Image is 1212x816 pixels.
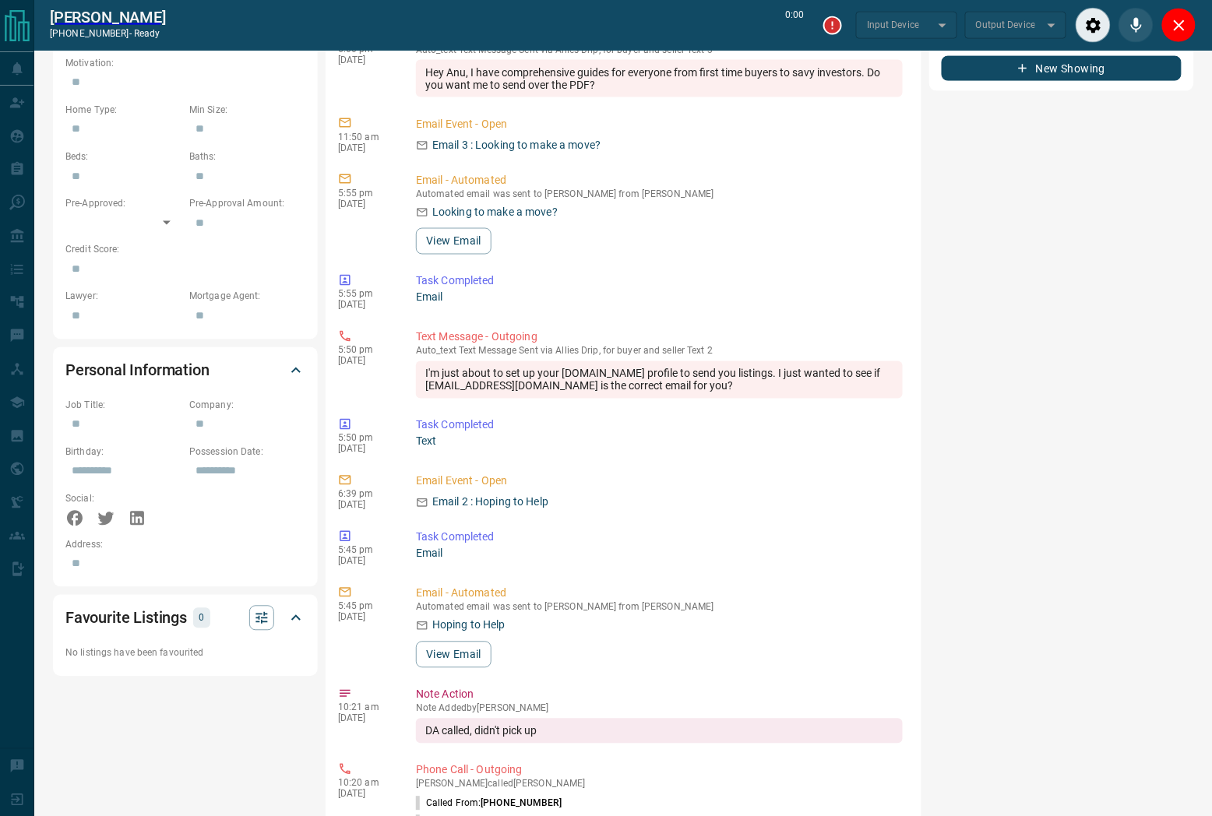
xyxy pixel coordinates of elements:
p: Text Message Sent via Allies Drip, for buyer and seller Text 2 [416,346,903,357]
p: [DATE] [338,300,393,311]
p: Email - Automated [416,172,903,188]
p: Task Completed [416,273,903,290]
p: [DATE] [338,444,393,455]
p: Email Event - Open [416,473,903,490]
p: [PHONE_NUMBER] - [50,26,166,40]
p: 5:55 pm [338,289,393,300]
p: Task Completed [416,417,903,434]
span: [PHONE_NUMBER] [481,798,562,809]
p: [DATE] [338,142,393,153]
p: [DATE] [338,612,393,623]
p: No listings have been favourited [65,646,305,660]
p: Email Event - Open [416,116,903,132]
p: Note Action [416,687,903,703]
p: Email [416,546,903,562]
p: Email 2 : Hoping to Help [432,494,548,511]
p: Job Title: [65,399,181,413]
a: [PERSON_NAME] [50,8,166,26]
p: Note Added by [PERSON_NAME] [416,703,903,714]
p: Called From: [416,797,562,811]
p: Min Size: [189,103,305,117]
button: New Showing [942,56,1182,81]
p: 5:55 pm [338,188,393,199]
p: [DATE] [338,199,393,209]
p: Looking to make a move? [432,204,558,220]
p: Hoping to Help [432,617,506,634]
p: Automated email was sent to [PERSON_NAME] from [PERSON_NAME] [416,602,903,613]
p: Lawyer: [65,290,181,304]
p: Text [416,434,903,450]
p: 5:50 pm [338,433,393,444]
p: Motivation: [65,56,305,70]
p: [PERSON_NAME] called [PERSON_NAME] [416,779,903,790]
div: Hey Anu, I have comprehensive guides for everyone from first time buyers to savy investors. Do yo... [416,60,903,97]
p: Text Message - Outgoing [416,329,903,346]
p: Beds: [65,149,181,164]
p: Credit Score: [65,243,305,257]
p: 0 [198,610,206,627]
p: 10:20 am [338,778,393,789]
p: [DATE] [338,789,393,800]
button: View Email [416,228,491,255]
p: [DATE] [338,713,393,724]
p: Possession Date: [189,445,305,459]
p: Pre-Approval Amount: [189,196,305,210]
p: 5:50 pm [338,345,393,356]
p: Email [416,290,903,306]
p: Phone Call - Outgoing [416,762,903,779]
button: View Email [416,642,491,668]
p: Email 3 : Looking to make a move? [432,137,601,153]
p: [DATE] [338,556,393,567]
p: 5:45 pm [338,545,393,556]
span: ready [134,28,160,39]
p: Automated email was sent to [PERSON_NAME] from [PERSON_NAME] [416,188,903,199]
p: Baths: [189,149,305,164]
div: Audio Settings [1076,8,1111,43]
p: 11:50 am [338,132,393,142]
div: Close [1161,8,1196,43]
span: auto_text [416,346,456,357]
p: Company: [189,399,305,413]
p: Mortgage Agent: [189,290,305,304]
p: 10:21 am [338,702,393,713]
div: DA called, didn't pick up [416,719,903,744]
p: Social: [65,492,181,506]
p: 0:00 [786,8,805,43]
p: Email - Automated [416,586,903,602]
p: [DATE] [338,500,393,511]
div: Favourite Listings0 [65,600,305,637]
div: I'm just about to set up your [DOMAIN_NAME] profile to send you listings. I just wanted to see if... [416,361,903,399]
h2: Personal Information [65,358,210,383]
p: Home Type: [65,103,181,117]
p: Pre-Approved: [65,196,181,210]
p: Task Completed [416,529,903,546]
p: [DATE] [338,55,393,65]
div: Personal Information [65,352,305,389]
h2: Favourite Listings [65,606,187,631]
p: Address: [65,538,305,552]
p: [DATE] [338,356,393,367]
p: 5:45 pm [338,601,393,612]
p: 6:39 pm [338,489,393,500]
div: Mute [1119,8,1154,43]
p: Birthday: [65,445,181,459]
